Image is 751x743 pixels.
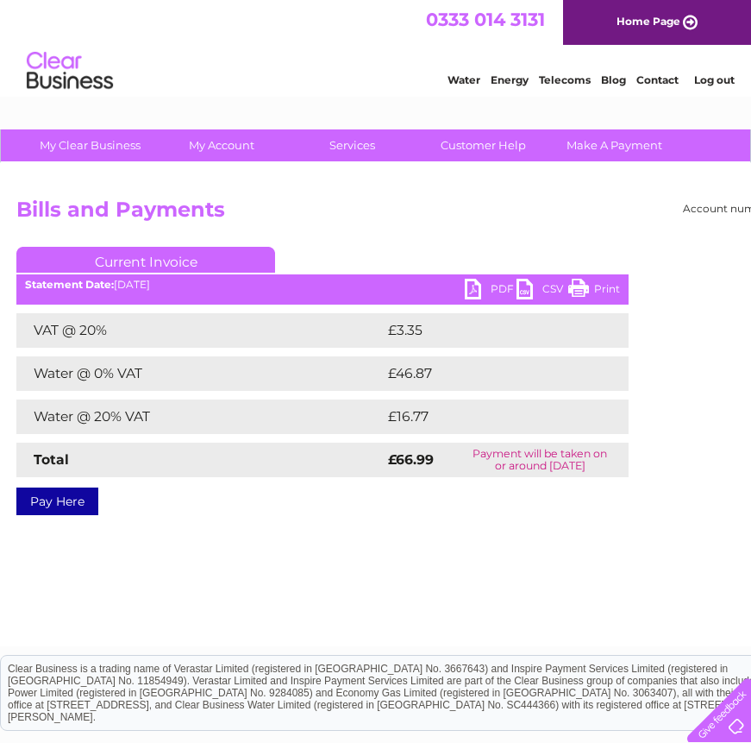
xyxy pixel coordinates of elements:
a: CSV [516,279,568,304]
td: £3.35 [384,313,588,348]
td: Water @ 0% VAT [16,356,384,391]
a: Telecoms [539,73,591,86]
td: VAT @ 20% [16,313,384,348]
a: Pay Here [16,488,98,515]
a: My Clear Business [19,129,161,161]
a: Contact [636,73,679,86]
b: Statement Date: [25,278,114,291]
a: Customer Help [412,129,554,161]
a: Services [281,129,423,161]
a: PDF [465,279,516,304]
div: [DATE] [16,279,629,291]
td: Payment will be taken on or around [DATE] [451,443,629,477]
img: logo.png [26,45,114,98]
td: £46.87 [384,356,594,391]
strong: Total [34,451,69,468]
a: Log out [694,73,735,86]
a: Make A Payment [543,129,685,161]
a: Print [568,279,620,304]
a: Water [447,73,480,86]
a: Energy [491,73,529,86]
td: Water @ 20% VAT [16,400,384,434]
a: My Account [150,129,292,161]
td: £16.77 [384,400,592,434]
a: Current Invoice [16,247,275,273]
a: Blog [601,73,626,86]
a: 0333 014 3131 [426,9,545,30]
strong: £66.99 [388,451,434,468]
